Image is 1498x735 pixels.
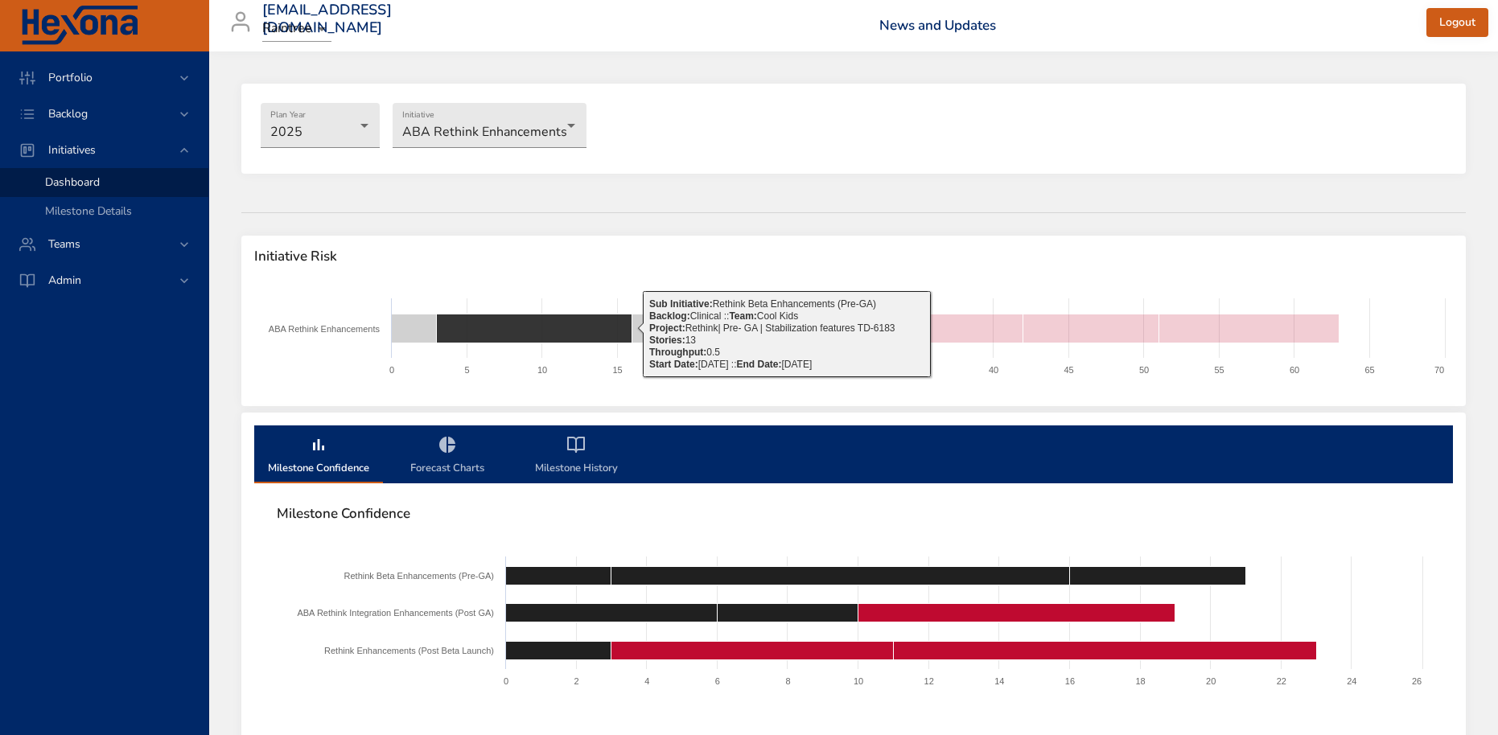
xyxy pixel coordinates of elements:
text: 26 [1412,676,1422,686]
text: 60 [1290,365,1299,375]
span: Initiatives [35,142,109,158]
text: 65 [1364,365,1374,375]
text: ABA Rethink Enhancements [269,324,381,334]
img: Hexona [19,6,140,46]
text: 20 [1206,676,1216,686]
text: Rethink Beta Enhancements (Pre-GA) [344,571,494,581]
text: 5 [464,365,469,375]
text: Rethink Enhancements (Post Beta Launch) [324,646,494,655]
span: Milestone Confidence [277,506,1430,522]
text: 24 [1347,676,1356,686]
text: 14 [994,676,1004,686]
text: 15 [612,365,622,375]
text: 16 [1065,676,1075,686]
text: 45 [1064,365,1073,375]
text: 18 [1135,676,1145,686]
text: 10 [537,365,547,375]
a: News and Updates [879,16,996,35]
span: Forecast Charts [393,435,502,478]
span: Milestone History [521,435,631,478]
span: Logout [1439,13,1475,33]
text: 0 [389,365,394,375]
div: ABA Rethink Enhancements [393,103,586,148]
text: 40 [989,365,998,375]
text: 0 [504,676,508,686]
text: 35 [913,365,923,375]
text: 22 [1277,676,1286,686]
span: Backlog [35,106,101,121]
text: 70 [1434,365,1444,375]
text: 50 [1139,365,1149,375]
div: milestone-tabs [254,425,1453,483]
text: 4 [644,676,649,686]
text: 30 [838,365,848,375]
button: Logout [1426,8,1488,38]
span: Initiative Risk [254,248,1453,265]
span: Milestone Details [45,203,132,219]
text: 2 [574,676,579,686]
span: Portfolio [35,70,105,85]
div: Raintree [262,16,331,42]
text: 55 [1214,365,1224,375]
span: Admin [35,273,94,288]
text: 10 [854,676,863,686]
text: ABA Rethink Integration Enhancements (Post GA) [297,608,494,618]
text: 6 [715,676,720,686]
span: Milestone Confidence [264,435,373,478]
text: 25 [763,365,772,375]
span: Dashboard [45,175,100,190]
span: Teams [35,236,93,252]
div: 2025 [261,103,380,148]
h3: [EMAIL_ADDRESS][DOMAIN_NAME] [262,2,392,36]
text: 12 [924,676,934,686]
text: 8 [785,676,790,686]
text: 20 [688,365,698,375]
